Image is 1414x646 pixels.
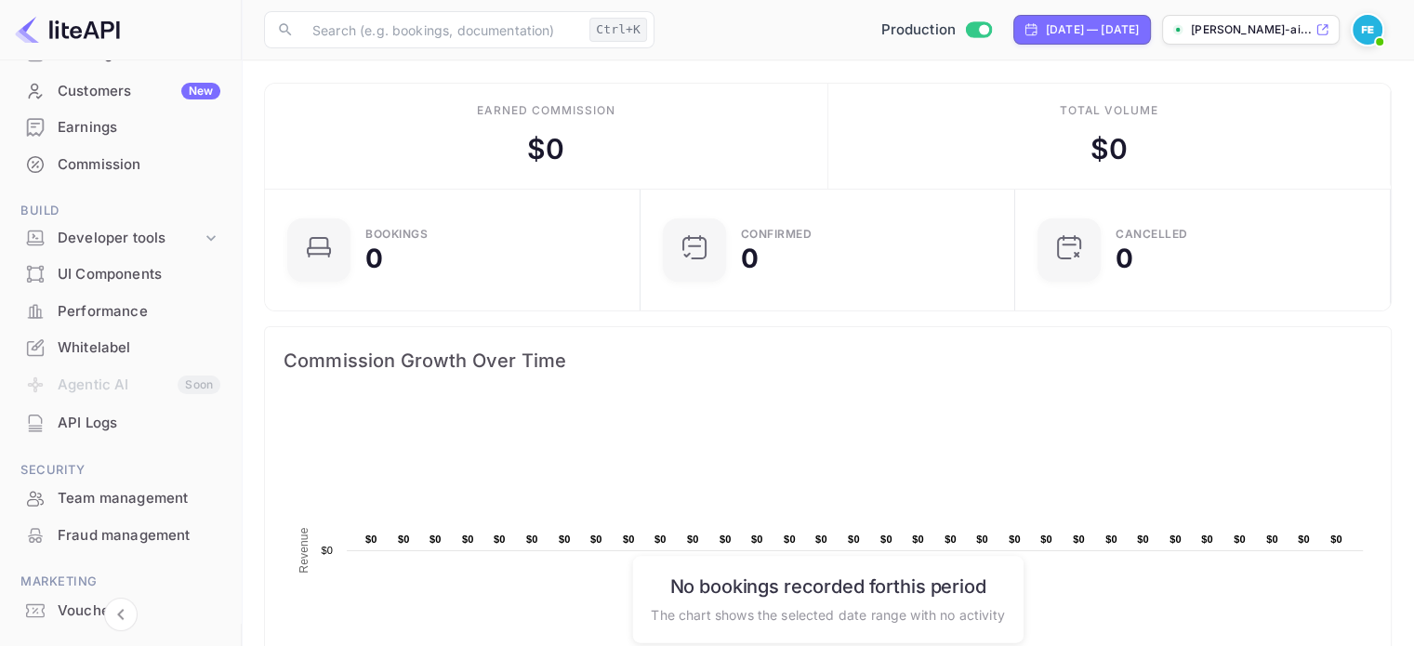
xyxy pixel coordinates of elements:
div: Performance [58,301,220,323]
text: $0 [945,534,957,545]
a: Commission [11,147,230,181]
text: $0 [1330,534,1342,545]
div: Bookings [365,229,428,240]
text: $0 [912,534,924,545]
div: Developer tools [11,222,230,255]
text: $0 [815,534,827,545]
text: $0 [687,534,699,545]
div: Total volume [1059,102,1158,119]
text: $0 [590,534,602,545]
div: Commission [11,147,230,183]
div: Fraud management [11,518,230,554]
div: Team management [58,488,220,509]
text: $0 [494,534,506,545]
a: UI Components [11,257,230,291]
div: Customers [58,81,220,102]
text: $0 [1298,534,1310,545]
text: $0 [429,534,442,545]
text: $0 [1170,534,1182,545]
span: Commission Growth Over Time [284,346,1372,376]
div: New [181,83,220,99]
div: Developer tools [58,228,202,249]
div: UI Components [58,264,220,285]
div: 0 [741,245,759,271]
div: Vouchers [11,593,230,629]
div: Confirmed [741,229,813,240]
text: $0 [654,534,667,545]
div: API Logs [11,405,230,442]
text: $0 [365,534,377,545]
span: Production [880,20,956,41]
div: Switch to Sandbox mode [873,20,998,41]
p: The chart shows the selected date range with no activity [651,604,1004,624]
a: Vouchers [11,593,230,627]
text: $0 [398,534,410,545]
a: Whitelabel [11,330,230,364]
text: $0 [1009,534,1021,545]
h6: No bookings recorded for this period [651,574,1004,597]
text: $0 [462,534,474,545]
div: Fraud management [58,525,220,547]
div: Earnings [58,117,220,138]
div: API Logs [58,413,220,434]
a: Fraud management [11,518,230,552]
text: $0 [526,534,538,545]
p: [PERSON_NAME]-ai... [1191,21,1312,38]
a: Team management [11,481,230,515]
div: 0 [365,245,383,271]
div: $ 0 [527,128,564,170]
text: $0 [1266,534,1278,545]
div: Whitelabel [58,337,220,359]
span: Security [11,460,230,481]
text: $0 [784,534,796,545]
text: $0 [1105,534,1117,545]
text: $0 [623,534,635,545]
div: Earned commission [477,102,614,119]
div: Commission [58,154,220,176]
div: Performance [11,294,230,330]
div: Ctrl+K [589,18,647,42]
div: UI Components [11,257,230,293]
text: $0 [1234,534,1246,545]
button: Collapse navigation [104,598,138,631]
text: Revenue [297,527,311,573]
div: CANCELLED [1116,229,1188,240]
a: Bookings [11,36,230,71]
span: Marketing [11,572,230,592]
a: Performance [11,294,230,328]
div: CustomersNew [11,73,230,110]
a: Earnings [11,110,230,144]
img: Franck Steve Essama [1353,15,1382,45]
a: API Logs [11,405,230,440]
text: $0 [751,534,763,545]
div: 0 [1116,245,1133,271]
text: $0 [1073,534,1085,545]
text: $0 [321,545,333,556]
input: Search (e.g. bookings, documentation) [301,11,582,48]
text: $0 [720,534,732,545]
img: LiteAPI logo [15,15,120,45]
text: $0 [976,534,988,545]
text: $0 [848,534,860,545]
text: $0 [1201,534,1213,545]
div: Click to change the date range period [1013,15,1151,45]
span: Build [11,201,230,221]
text: $0 [559,534,571,545]
div: Earnings [11,110,230,146]
div: Vouchers [58,600,220,622]
div: Whitelabel [11,330,230,366]
a: CustomersNew [11,73,230,108]
div: [DATE] — [DATE] [1046,21,1139,38]
text: $0 [1040,534,1052,545]
div: $ 0 [1090,128,1128,170]
div: Team management [11,481,230,517]
text: $0 [880,534,892,545]
text: $0 [1137,534,1149,545]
